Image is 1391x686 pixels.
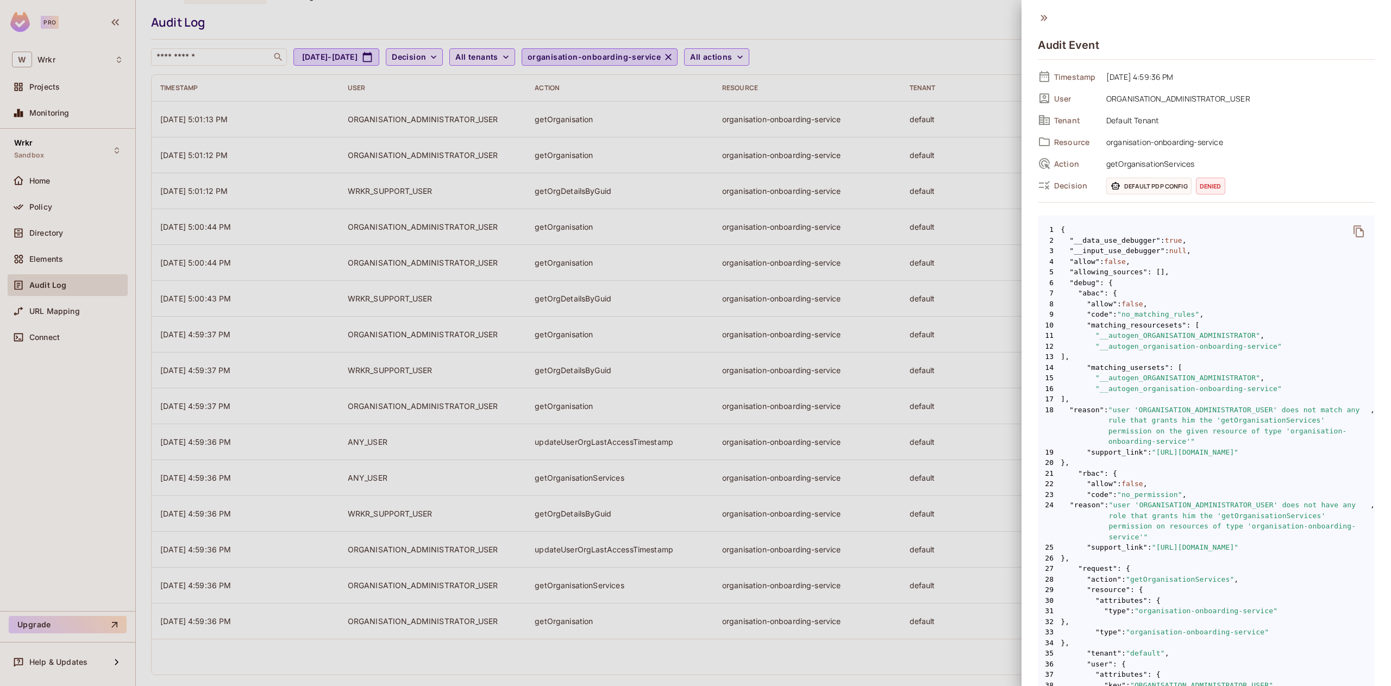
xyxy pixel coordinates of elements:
span: "support_link" [1087,542,1148,553]
span: : [1121,648,1126,659]
span: "__autogen_ORGANISATION_ADMINISTRATOR" [1095,373,1260,383]
span: : { [1113,659,1126,670]
span: 8 [1038,299,1061,310]
span: }, [1038,616,1375,627]
span: 29 [1038,584,1061,595]
span: "allow" [1087,299,1117,310]
span: 25 [1038,542,1061,553]
span: { [1061,224,1065,235]
span: Decision [1054,180,1098,191]
span: 16 [1038,383,1061,394]
span: User [1054,93,1098,104]
span: : [1130,606,1135,616]
span: false [1121,299,1143,310]
span: 27 [1038,563,1061,574]
span: 5 [1038,267,1061,278]
span: "reason" [1069,405,1104,447]
span: 14 [1038,362,1061,373]
span: "debug" [1069,278,1100,288]
span: "rbac" [1078,468,1104,479]
span: , [1182,489,1187,500]
span: 19 [1038,447,1061,458]
span: 18 [1038,405,1061,447]
span: "matching_usersets" [1087,362,1169,373]
span: Default PDP config [1106,178,1192,194]
span: "__data_use_debugger" [1069,235,1161,246]
span: "type" [1104,606,1130,616]
span: Tenant [1054,115,1098,125]
span: ], [1038,351,1375,362]
span: 17 [1038,394,1061,405]
span: "[URL][DOMAIN_NAME]" [1152,447,1239,458]
span: "__autogen_ORGANISATION_ADMINISTRATOR" [1095,330,1260,341]
span: , [1165,648,1169,659]
span: "action" [1087,574,1121,585]
span: "request" [1078,563,1117,574]
span: "[URL][DOMAIN_NAME]" [1152,542,1239,553]
span: 28 [1038,574,1061,585]
span: 12 [1038,341,1061,352]
span: Resource [1054,137,1098,147]
span: , [1200,309,1204,320]
span: : { [1148,595,1161,606]
span: 1 [1038,224,1061,235]
span: "type" [1095,627,1121,638]
span: 3 [1038,246,1061,256]
span: 22 [1038,479,1061,489]
span: 4 [1038,256,1061,267]
span: "no_matching_rules" [1117,309,1200,320]
span: false [1121,479,1143,489]
span: : [], [1148,267,1169,278]
span: organisation-onboarding-service [1101,135,1375,148]
span: Action [1054,159,1098,169]
h4: Audit Event [1038,39,1099,52]
span: , [1143,299,1148,310]
span: 2 [1038,235,1061,246]
span: : [1117,479,1121,489]
span: }, [1038,553,1375,564]
span: : [ [1187,320,1200,331]
span: : { [1100,278,1113,288]
span: : [1161,235,1165,246]
span: : [1104,405,1108,447]
span: Timestamp [1054,72,1098,82]
span: }, [1038,638,1375,649]
span: "user" [1087,659,1113,670]
span: denied [1196,178,1225,194]
span: 7 [1038,288,1061,299]
span: : [1148,542,1152,553]
span: "__autogen_organisation-onboarding-service" [1095,341,1282,352]
span: , [1143,479,1148,489]
span: : [1100,256,1104,267]
span: false [1104,256,1126,267]
button: delete [1346,218,1372,244]
span: 24 [1038,500,1061,542]
span: 33 [1038,627,1061,638]
span: 20 [1038,457,1061,468]
span: "code" [1087,489,1113,500]
span: "__autogen_organisation-onboarding-service" [1095,383,1282,394]
span: "resource" [1087,584,1130,595]
span: : [1148,447,1152,458]
span: 10 [1038,320,1061,331]
span: "allowing_sources" [1069,267,1148,278]
span: , [1260,373,1264,383]
span: "default" [1126,648,1165,659]
span: : [1113,489,1117,500]
span: : [1121,574,1126,585]
span: 6 [1038,278,1061,288]
span: , [1182,235,1187,246]
span: "abac" [1078,288,1104,299]
span: "organisation-onboarding-service" [1126,627,1269,638]
span: , [1370,405,1375,447]
span: : [1105,500,1109,542]
span: 21 [1038,468,1061,479]
span: 34 [1038,638,1061,649]
span: "no_permission" [1117,489,1182,500]
span: 30 [1038,595,1061,606]
span: : { [1104,468,1117,479]
span: "support_link" [1087,447,1148,458]
span: : { [1130,584,1143,595]
span: 36 [1038,659,1061,670]
span: true [1165,235,1182,246]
